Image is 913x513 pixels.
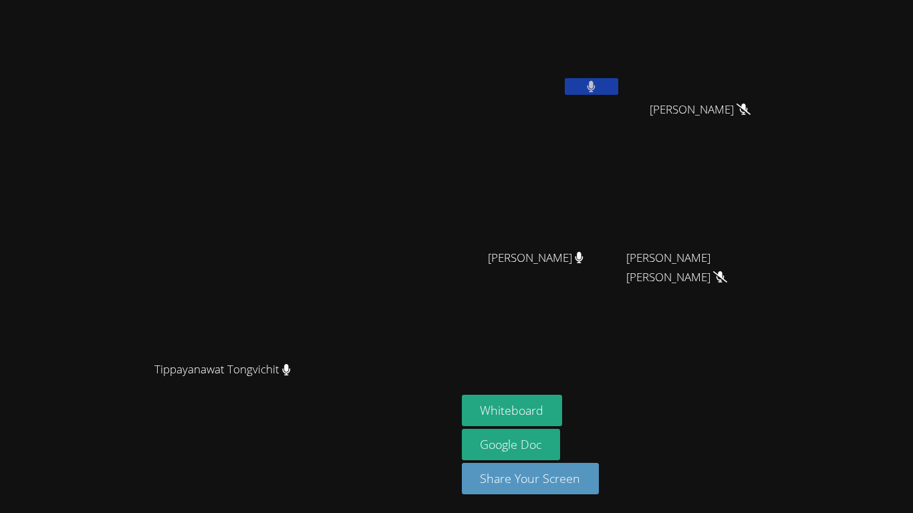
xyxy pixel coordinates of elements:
[650,100,751,120] span: [PERSON_NAME]
[462,429,561,460] a: Google Doc
[462,395,563,426] button: Whiteboard
[488,248,583,268] span: [PERSON_NAME]
[154,360,291,379] span: Tippayanawat Tongvichit
[626,248,775,287] span: [PERSON_NAME] [PERSON_NAME]
[462,463,600,494] button: Share Your Screen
